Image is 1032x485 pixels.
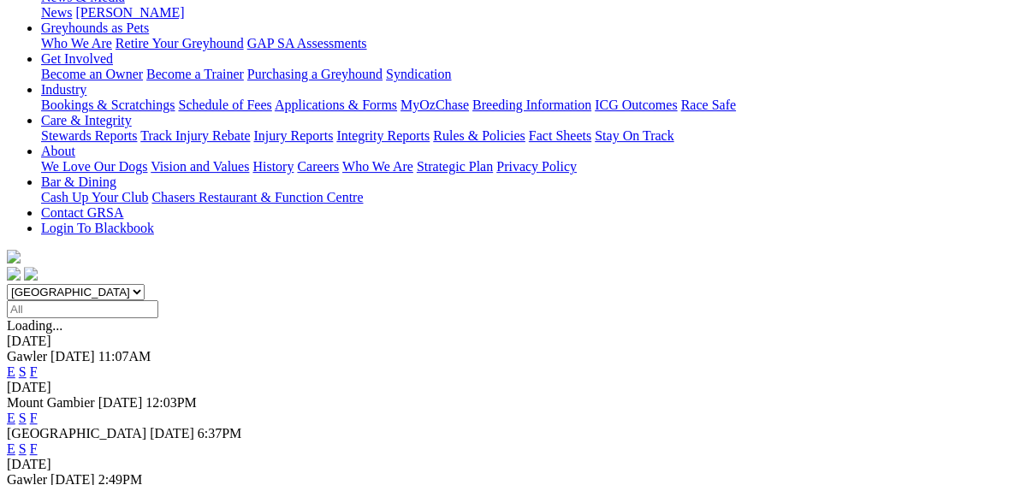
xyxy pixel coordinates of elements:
[41,67,143,81] a: Become an Owner
[41,5,1025,21] div: News & Media
[297,159,339,174] a: Careers
[41,159,1025,174] div: About
[30,441,38,456] a: F
[7,457,1025,472] div: [DATE]
[41,190,1025,205] div: Bar & Dining
[433,128,525,143] a: Rules & Policies
[7,318,62,333] span: Loading...
[41,67,1025,82] div: Get Involved
[472,98,591,112] a: Breeding Information
[7,267,21,281] img: facebook.svg
[41,98,175,112] a: Bookings & Scratchings
[247,67,383,81] a: Purchasing a Greyhound
[19,411,27,425] a: S
[145,395,197,410] span: 12:03PM
[41,36,112,50] a: Who We Are
[7,411,15,425] a: E
[7,426,146,441] span: [GEOGRAPHIC_DATA]
[7,395,95,410] span: Mount Gambier
[146,67,244,81] a: Become a Trainer
[24,267,38,281] img: twitter.svg
[19,441,27,456] a: S
[386,67,451,81] a: Syndication
[50,349,95,364] span: [DATE]
[178,98,271,112] a: Schedule of Fees
[7,349,47,364] span: Gawler
[41,205,123,220] a: Contact GRSA
[680,98,735,112] a: Race Safe
[595,98,677,112] a: ICG Outcomes
[41,21,149,35] a: Greyhounds as Pets
[41,221,154,235] a: Login To Blackbook
[41,174,116,189] a: Bar & Dining
[247,36,367,50] a: GAP SA Assessments
[496,159,577,174] a: Privacy Policy
[7,380,1025,395] div: [DATE]
[140,128,250,143] a: Track Injury Rebate
[19,364,27,379] a: S
[30,411,38,425] a: F
[151,159,249,174] a: Vision and Values
[336,128,430,143] a: Integrity Reports
[595,128,673,143] a: Stay On Track
[275,98,397,112] a: Applications & Forms
[41,159,147,174] a: We Love Our Dogs
[7,364,15,379] a: E
[41,190,148,204] a: Cash Up Your Club
[7,441,15,456] a: E
[41,82,86,97] a: Industry
[41,5,72,20] a: News
[253,128,333,143] a: Injury Reports
[7,250,21,263] img: logo-grsa-white.png
[529,128,591,143] a: Fact Sheets
[198,426,242,441] span: 6:37PM
[41,36,1025,51] div: Greyhounds as Pets
[75,5,184,20] a: [PERSON_NAME]
[30,364,38,379] a: F
[7,300,158,318] input: Select date
[41,98,1025,113] div: Industry
[116,36,244,50] a: Retire Your Greyhound
[417,159,493,174] a: Strategic Plan
[41,113,132,127] a: Care & Integrity
[98,349,151,364] span: 11:07AM
[41,51,113,66] a: Get Involved
[41,128,137,143] a: Stewards Reports
[7,334,1025,349] div: [DATE]
[41,128,1025,144] div: Care & Integrity
[400,98,469,112] a: MyOzChase
[41,144,75,158] a: About
[151,190,363,204] a: Chasers Restaurant & Function Centre
[98,395,143,410] span: [DATE]
[252,159,294,174] a: History
[150,426,194,441] span: [DATE]
[342,159,413,174] a: Who We Are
